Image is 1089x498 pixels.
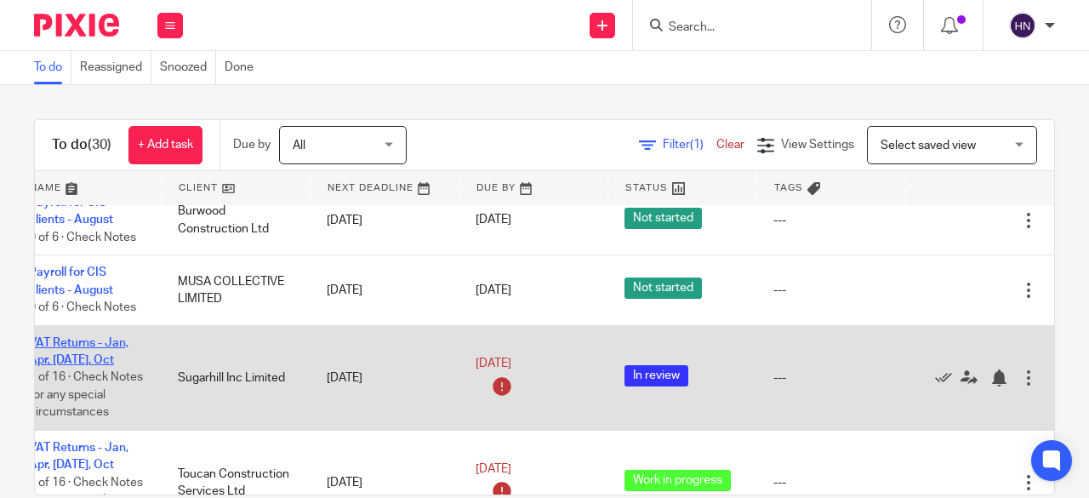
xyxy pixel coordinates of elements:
a: To do [34,51,71,84]
span: All [293,140,305,152]
a: Snoozed [160,51,216,84]
span: Filter [663,139,716,151]
span: Not started [624,208,702,229]
a: Done [225,51,262,84]
span: View Settings [781,139,854,151]
span: [DATE] [476,284,511,296]
span: [DATE] [476,463,511,475]
span: Work in progress [624,470,731,491]
div: --- [773,369,888,386]
span: Tags [774,183,803,192]
a: Reassigned [80,51,151,84]
p: Due by [233,136,271,153]
span: In review [624,365,688,386]
img: svg%3E [1009,12,1036,39]
td: Sugarhill Inc Limited [161,325,310,430]
td: [DATE] [310,255,459,325]
span: Not started [624,278,702,299]
a: Clear [716,139,744,151]
td: MUSA COLLECTIVE LIMITED [161,255,310,325]
td: Burwood Construction Ltd [161,186,310,255]
span: [DATE] [476,358,511,370]
span: (30) [88,138,111,152]
td: [DATE] [310,186,459,255]
span: 0 of 6 · Check Notes [29,301,136,313]
h1: To do [52,136,111,154]
span: (1) [690,139,704,151]
div: --- [773,212,888,229]
span: 0 of 6 · Check Notes [29,232,136,243]
img: Pixie [34,14,119,37]
a: + Add task [128,126,202,164]
a: Mark as done [935,369,961,386]
a: VAT Returns - Jan, Apr, [DATE], Oct [29,337,128,366]
a: VAT Returns - Jan, Apr, [DATE], Oct [29,442,128,471]
div: --- [773,282,888,299]
input: Search [667,20,820,36]
div: --- [773,474,888,491]
a: Payroll for CIS clients - August [29,266,113,295]
span: 1 of 16 · Check Notes for any special circumstances [29,371,143,418]
td: [DATE] [310,325,459,430]
span: [DATE] [476,215,511,226]
span: Select saved view [881,140,976,152]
